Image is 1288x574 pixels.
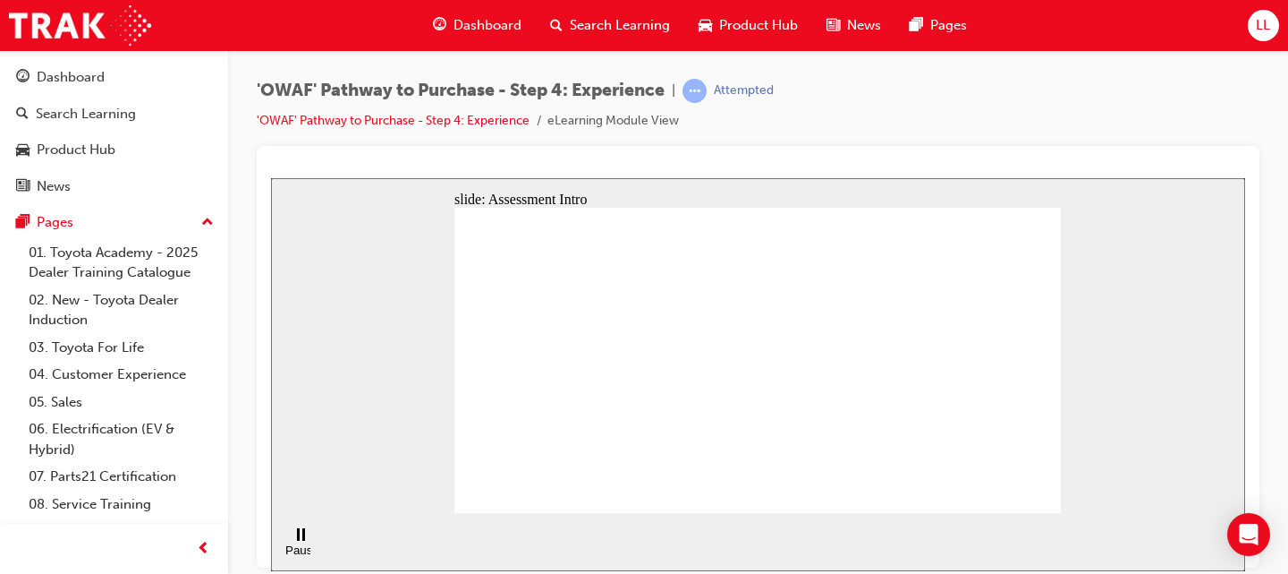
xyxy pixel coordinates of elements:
[714,82,774,99] div: Attempted
[684,7,812,44] a: car-iconProduct Hub
[21,334,221,362] a: 03. Toyota For Life
[16,70,30,86] span: guage-icon
[7,133,221,167] a: Product Hub
[7,61,221,94] a: Dashboard
[1256,15,1270,36] span: LL
[21,491,221,518] a: 08. Service Training
[16,142,30,158] span: car-icon
[826,14,840,37] span: news-icon
[37,67,105,88] div: Dashboard
[570,15,670,36] span: Search Learning
[812,7,895,44] a: news-iconNews
[257,113,530,128] a: 'OWAF' Pathway to Purchase - Step 4: Experience
[16,179,30,195] span: news-icon
[910,14,923,37] span: pages-icon
[7,57,221,206] button: DashboardSearch LearningProduct HubNews
[201,211,214,235] span: up-icon
[7,170,221,203] a: News
[682,79,707,103] span: learningRecordVerb_ATTEMPT-icon
[1227,513,1270,556] div: Open Intercom Messenger
[550,14,563,37] span: search-icon
[699,14,712,37] span: car-icon
[536,7,684,44] a: search-iconSearch Learning
[36,104,136,124] div: Search Learning
[21,239,221,287] a: 01. Toyota Academy - 2025 Dealer Training Catalogue
[7,206,221,239] button: Pages
[21,463,221,491] a: 07. Parts21 Certification
[21,287,221,334] a: 02. New - Toyota Dealer Induction
[930,15,967,36] span: Pages
[895,7,981,44] a: pages-iconPages
[257,81,665,101] span: 'OWAF' Pathway to Purchase - Step 4: Experience
[16,215,30,231] span: pages-icon
[9,5,151,46] img: Trak
[1248,10,1279,41] button: LL
[7,98,221,131] a: Search Learning
[9,349,39,380] button: Pause (Ctrl+Alt+P)
[37,212,73,233] div: Pages
[197,538,210,561] span: prev-icon
[419,7,536,44] a: guage-iconDashboard
[21,361,221,389] a: 04. Customer Experience
[847,15,881,36] span: News
[37,176,71,197] div: News
[21,518,221,545] a: 09. Technical Training
[719,15,798,36] span: Product Hub
[433,14,446,37] span: guage-icon
[21,416,221,463] a: 06. Electrification (EV & Hybrid)
[37,140,115,160] div: Product Hub
[16,107,29,123] span: search-icon
[547,111,679,132] li: eLearning Module View
[672,81,675,101] span: |
[9,335,39,393] div: playback controls
[21,389,221,416] a: 05. Sales
[14,365,45,392] div: Pause (Ctrl+Alt+P)
[453,15,521,36] span: Dashboard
